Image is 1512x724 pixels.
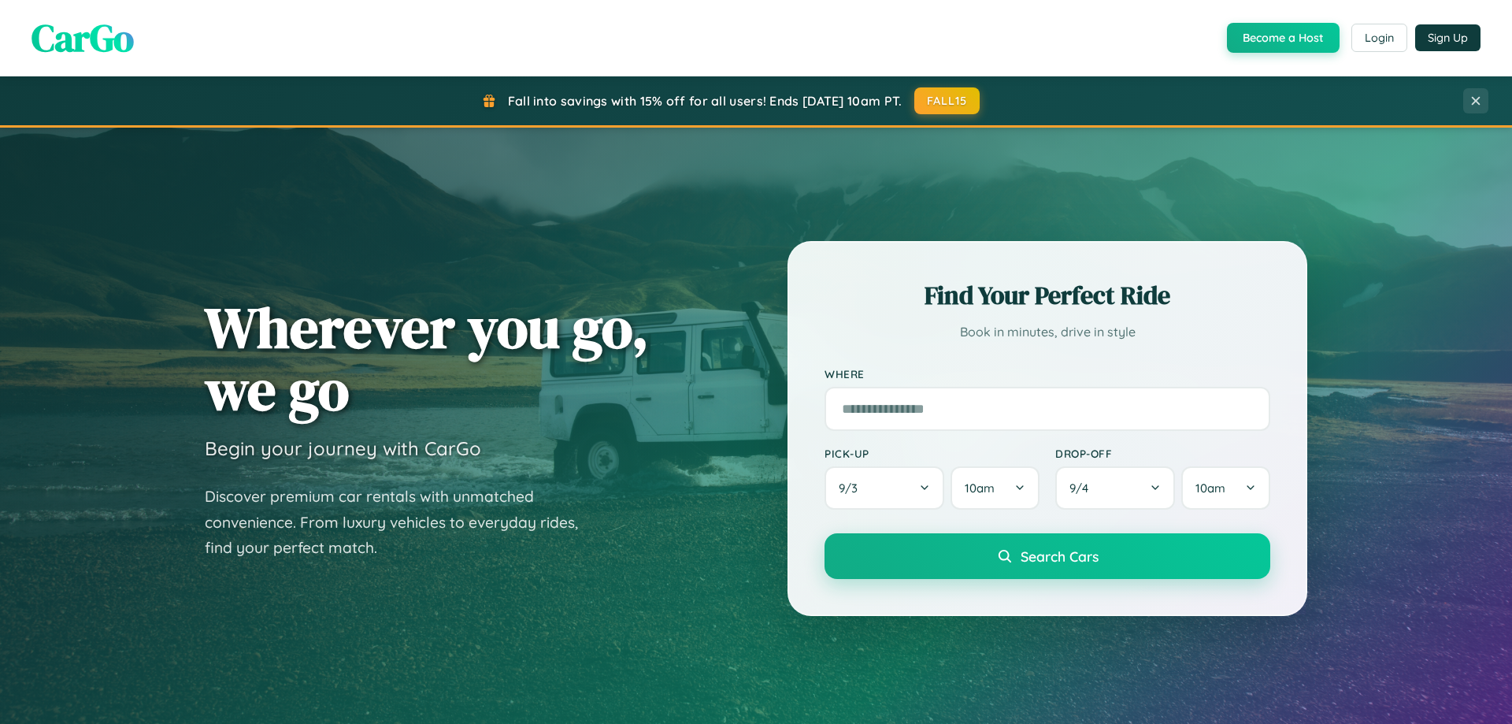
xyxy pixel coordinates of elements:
[839,481,865,496] span: 9 / 3
[205,484,598,561] p: Discover premium car rentals with unmatched convenience. From luxury vehicles to everyday rides, ...
[914,87,980,114] button: FALL15
[1195,481,1225,496] span: 10am
[825,447,1039,460] label: Pick-up
[1069,481,1096,496] span: 9 / 4
[31,12,134,64] span: CarGo
[1055,447,1270,460] label: Drop-off
[508,93,902,109] span: Fall into savings with 15% off for all users! Ends [DATE] 10am PT.
[1181,466,1270,510] button: 10am
[965,481,995,496] span: 10am
[205,436,481,460] h3: Begin your journey with CarGo
[1351,24,1407,52] button: Login
[1055,466,1175,510] button: 9/4
[1227,23,1340,53] button: Become a Host
[825,466,944,510] button: 9/3
[205,296,649,421] h1: Wherever you go, we go
[1021,548,1099,565] span: Search Cars
[825,321,1270,343] p: Book in minutes, drive in style
[825,533,1270,579] button: Search Cars
[1415,24,1480,51] button: Sign Up
[825,367,1270,381] label: Where
[825,278,1270,313] h2: Find Your Perfect Ride
[951,466,1039,510] button: 10am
